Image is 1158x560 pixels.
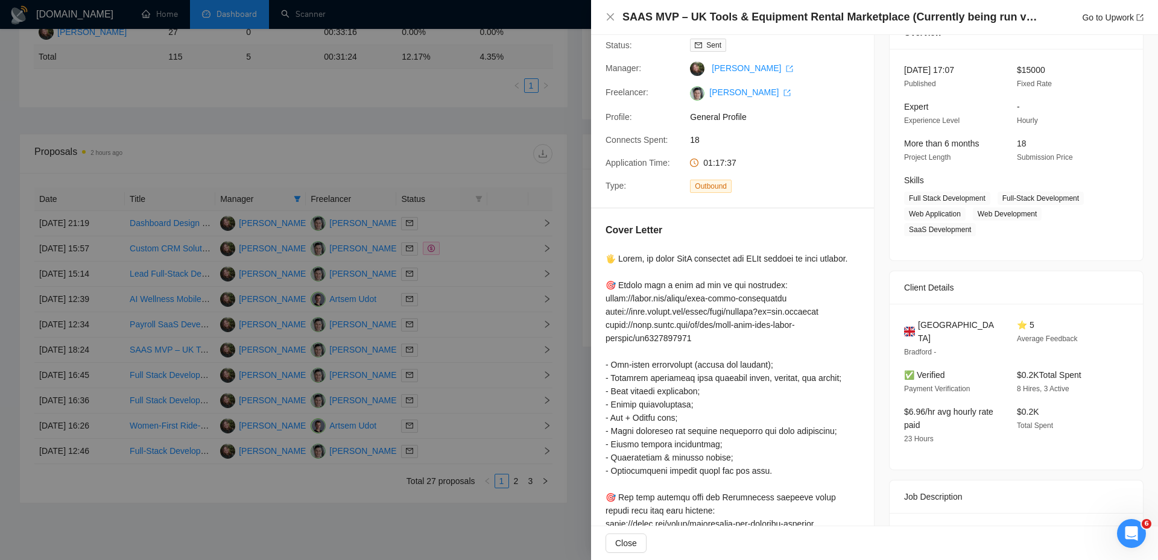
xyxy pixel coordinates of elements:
span: Full-Stack Development [998,192,1084,205]
iframe: Intercom live chat [1117,519,1146,548]
button: Close [606,12,615,22]
span: [GEOGRAPHIC_DATA] [918,318,998,345]
span: mail [695,42,702,49]
span: close [606,12,615,22]
span: Type: [606,181,626,190]
span: $0.2K [1017,407,1039,417]
a: [PERSON_NAME] export [709,87,791,97]
span: export [1136,14,1144,21]
span: $15000 [1017,65,1045,75]
span: clock-circle [690,159,698,167]
span: ⭐ 5 [1017,320,1034,330]
span: export [786,65,793,72]
span: SaaS Development [904,223,976,236]
div: Job Description [904,480,1128,513]
h5: Cover Letter [606,223,662,238]
span: Bradford - [904,348,936,356]
span: Outbound [690,180,732,193]
span: Web Development [973,207,1042,221]
img: 🇬🇧 [904,325,915,338]
span: Payment Verification [904,385,970,393]
span: 18 [1017,139,1027,148]
span: Manager: [606,63,641,73]
span: $6.96/hr avg hourly rate paid [904,407,993,430]
span: Skills [904,175,924,185]
span: Connects Spent: [606,135,668,145]
span: Hourly [1017,116,1038,125]
button: Close [606,533,647,553]
span: Close [615,536,637,550]
span: Web Application [904,207,966,221]
span: More than 6 months [904,139,979,148]
span: Expert [904,102,928,112]
span: 8 Hires, 3 Active [1017,385,1069,393]
span: - [1017,102,1020,112]
span: ✅ Verified [904,370,945,380]
span: 23 Hours [904,435,934,443]
span: 01:17:37 [703,158,736,168]
a: [PERSON_NAME] export [712,63,793,73]
span: $0.2K Total Spent [1017,370,1081,380]
span: Freelancer: [606,87,648,97]
img: c1Tebym3BND9d52IcgAhOjDIggZNrr93DrArCnDDhQCo9DNa2fMdUdlKkX3cX7l7jn [690,86,704,101]
span: Submission Price [1017,153,1073,162]
span: Published [904,80,936,88]
span: export [783,89,791,96]
span: [DATE] 17:07 [904,65,954,75]
span: 18 [690,133,871,146]
span: General Profile [690,110,871,124]
span: Full Stack Development [904,192,990,205]
span: Project Length [904,153,951,162]
span: Average Feedback [1017,335,1078,343]
span: Fixed Rate [1017,80,1052,88]
a: Go to Upworkexport [1082,13,1144,22]
div: Client Details [904,271,1128,304]
span: Status: [606,40,632,50]
h4: SAAS MVP – UK Tools & Equipment Rental Marketplace (Currently being run via Shopify) [622,10,1039,25]
span: Sent [706,41,721,49]
span: Application Time: [606,158,670,168]
span: Total Spent [1017,421,1053,430]
span: Profile: [606,112,632,122]
span: Experience Level [904,116,960,125]
span: 6 [1142,519,1151,529]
